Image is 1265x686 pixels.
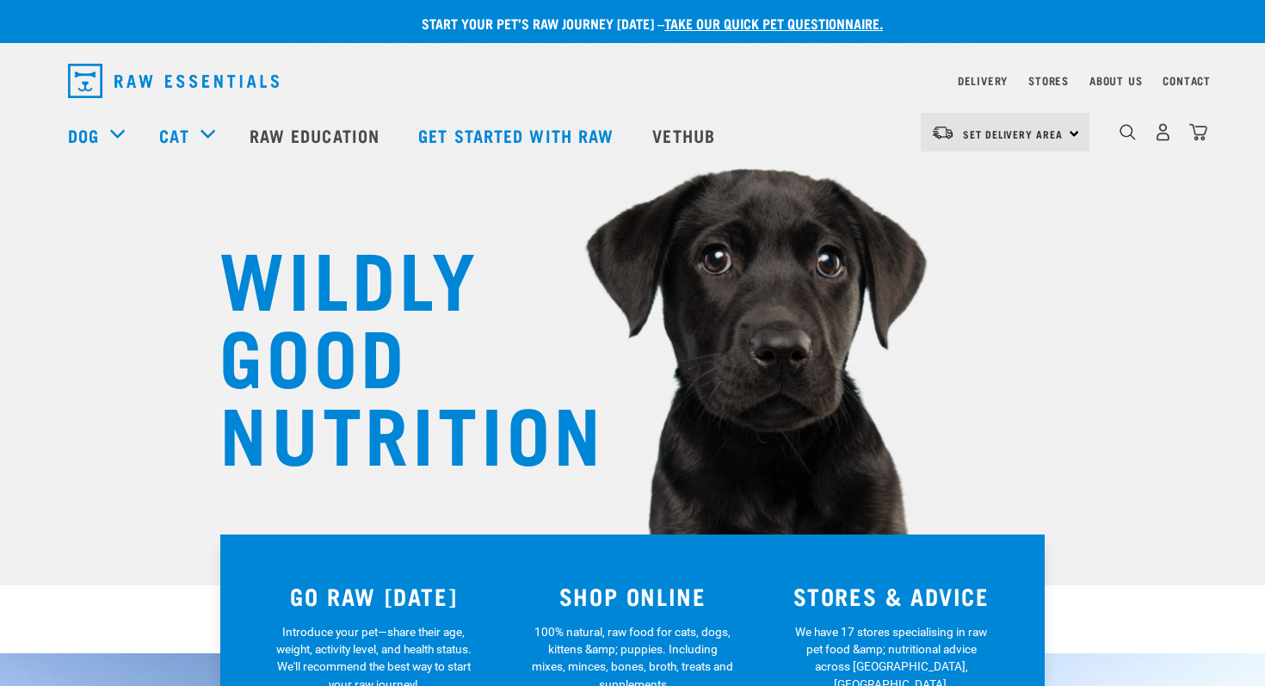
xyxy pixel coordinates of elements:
[255,583,493,609] h3: GO RAW [DATE]
[958,77,1008,83] a: Delivery
[664,19,883,27] a: take our quick pet questionnaire.
[931,125,954,140] img: van-moving.png
[159,122,188,148] a: Cat
[219,237,564,469] h1: WILDLY GOOD NUTRITION
[1154,123,1172,141] img: user.png
[1189,123,1207,141] img: home-icon@2x.png
[68,64,279,98] img: Raw Essentials Logo
[54,57,1211,105] nav: dropdown navigation
[401,101,635,170] a: Get started with Raw
[68,122,99,148] a: Dog
[232,101,401,170] a: Raw Education
[772,583,1010,609] h3: STORES & ADVICE
[1028,77,1069,83] a: Stores
[1089,77,1142,83] a: About Us
[635,101,737,170] a: Vethub
[1120,124,1136,140] img: home-icon-1@2x.png
[514,583,752,609] h3: SHOP ONLINE
[1163,77,1211,83] a: Contact
[963,131,1063,137] span: Set Delivery Area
